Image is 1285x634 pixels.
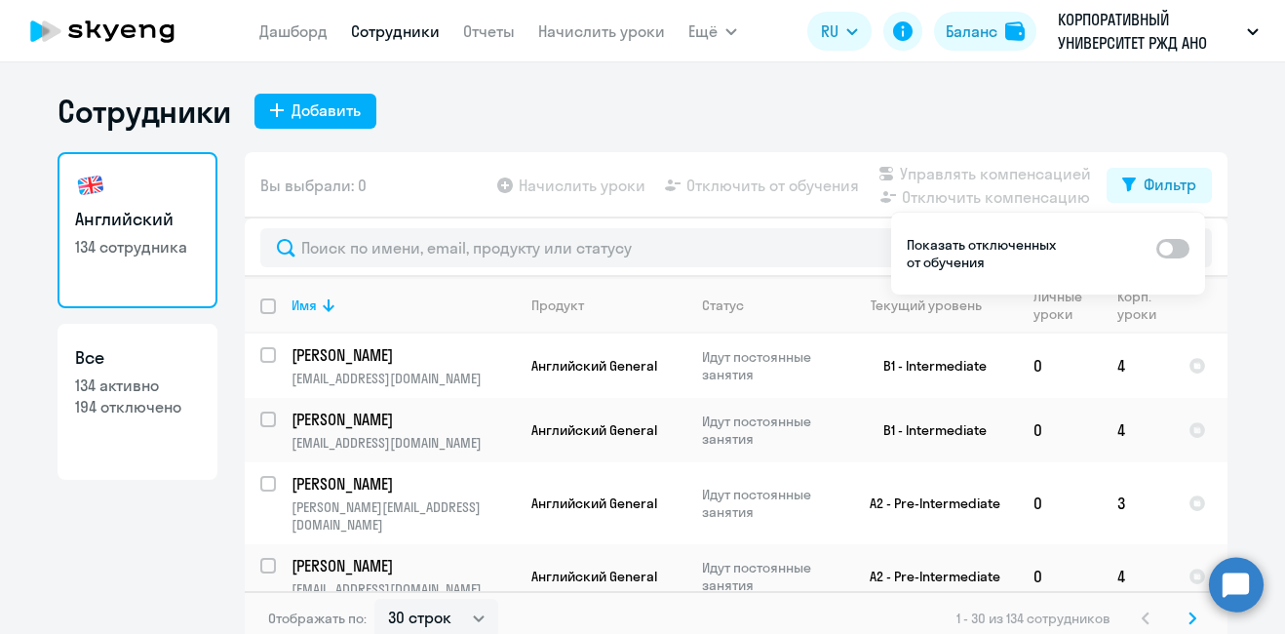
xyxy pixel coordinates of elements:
p: [PERSON_NAME] [292,473,512,495]
td: 0 [1018,544,1102,609]
p: 134 сотрудника [75,236,200,258]
a: [PERSON_NAME] [292,555,515,576]
div: Имя [292,297,515,314]
a: Английский134 сотрудника [58,152,217,308]
h3: Все [75,345,200,371]
a: [PERSON_NAME] [292,344,515,366]
td: B1 - Intermediate [837,398,1018,462]
td: 4 [1102,544,1173,609]
p: [PERSON_NAME] [292,344,512,366]
td: 3 [1102,462,1173,544]
span: Английский General [531,568,657,585]
span: 1 - 30 из 134 сотрудников [956,610,1110,627]
a: Дашборд [259,21,328,41]
p: [EMAIL_ADDRESS][DOMAIN_NAME] [292,370,515,387]
p: [PERSON_NAME] [292,409,512,430]
p: Идут постоянные занятия [702,413,836,448]
div: Статус [702,297,744,314]
p: Идут постоянные занятия [702,486,836,521]
div: Текущий уровень [852,297,1017,314]
button: RU [807,12,872,51]
span: Вы выбрали: 0 [260,174,367,197]
input: Поиск по имени, email, продукту или статусу [260,228,1212,267]
td: B1 - Intermediate [837,334,1018,398]
div: Фильтр [1144,173,1196,196]
button: КОРПОРАТИВНЫЙ УНИВЕРСИТЕТ РЖД АНО ДПО, RZD (РЖД)/ Российские железные дороги ООО_ KAM [1048,8,1268,55]
div: Личные уроки [1033,288,1088,323]
div: Личные уроки [1033,288,1101,323]
h3: Английский [75,207,200,232]
img: balance [1005,21,1025,41]
a: Все134 активно194 отключено [58,324,217,480]
p: Идут постоянные занятия [702,559,836,594]
button: Балансbalance [934,12,1036,51]
div: Имя [292,297,317,314]
td: 0 [1018,334,1102,398]
p: [EMAIL_ADDRESS][DOMAIN_NAME] [292,434,515,452]
button: Ещё [688,12,737,51]
span: Ещё [688,20,718,43]
td: 4 [1102,398,1173,462]
a: Начислить уроки [538,21,665,41]
a: [PERSON_NAME] [292,473,515,495]
td: A2 - Pre-Intermediate [837,544,1018,609]
a: Сотрудники [351,21,440,41]
p: [PERSON_NAME][EMAIL_ADDRESS][DOMAIN_NAME] [292,498,515,534]
div: Текущий уровень [871,297,982,314]
td: 4 [1102,334,1173,398]
div: Продукт [531,297,584,314]
div: Добавить [292,99,361,122]
td: 0 [1018,398,1102,462]
div: Продукт [531,297,685,314]
div: Корп. уроки [1117,288,1172,323]
span: Английский General [531,421,657,439]
p: 134 активно [75,375,200,396]
div: Баланс [946,20,997,43]
p: Идут постоянные занятия [702,348,836,383]
p: 194 отключено [75,396,200,417]
div: Статус [702,297,836,314]
button: Фильтр [1107,168,1212,203]
h1: Сотрудники [58,92,231,131]
span: RU [821,20,838,43]
a: Отчеты [463,21,515,41]
p: [EMAIL_ADDRESS][DOMAIN_NAME] [292,580,515,598]
td: 0 [1018,462,1102,544]
td: A2 - Pre-Intermediate [837,462,1018,544]
p: [PERSON_NAME] [292,555,512,576]
span: Английский General [531,357,657,375]
button: Добавить [254,94,376,129]
p: Показать отключенных от обучения [907,236,1061,271]
p: КОРПОРАТИВНЫЙ УНИВЕРСИТЕТ РЖД АНО ДПО, RZD (РЖД)/ Российские железные дороги ООО_ KAM [1058,8,1239,55]
div: Корп. уроки [1117,288,1159,323]
span: Отображать по: [268,610,367,627]
span: Английский General [531,495,657,512]
a: [PERSON_NAME] [292,409,515,430]
img: english [75,170,106,201]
